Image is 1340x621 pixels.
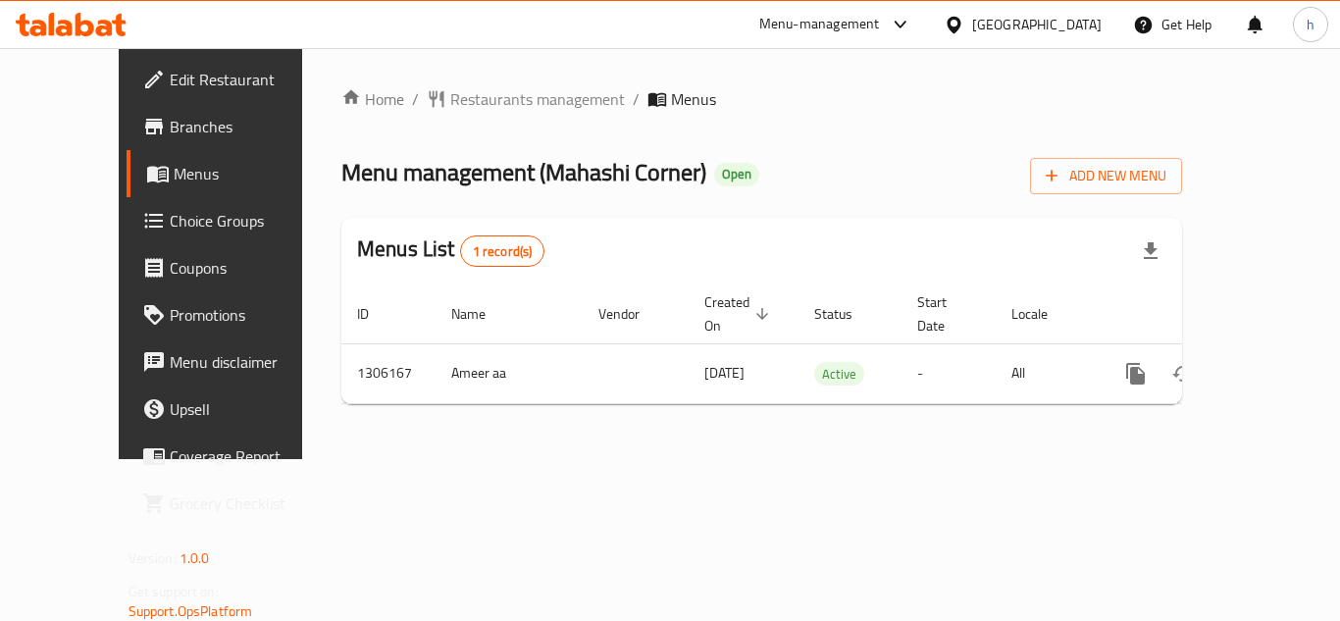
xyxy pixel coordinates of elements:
[1160,350,1207,397] button: Change Status
[127,56,342,103] a: Edit Restaurant
[671,87,716,111] span: Menus
[972,14,1102,35] div: [GEOGRAPHIC_DATA]
[170,209,327,233] span: Choice Groups
[996,343,1097,403] td: All
[1097,285,1316,344] th: Actions
[127,433,342,480] a: Coverage Report
[902,343,996,403] td: -
[1011,302,1073,326] span: Locale
[129,545,177,571] span: Version:
[759,13,880,36] div: Menu-management
[129,579,219,604] span: Get support on:
[170,256,327,280] span: Coupons
[814,362,864,386] div: Active
[450,87,625,111] span: Restaurants management
[170,397,327,421] span: Upsell
[461,242,544,261] span: 1 record(s)
[174,162,327,185] span: Menus
[714,163,759,186] div: Open
[1127,228,1174,275] div: Export file
[1046,164,1166,188] span: Add New Menu
[170,68,327,91] span: Edit Restaurant
[341,343,436,403] td: 1306167
[704,360,745,386] span: [DATE]
[341,87,1182,111] nav: breadcrumb
[814,302,878,326] span: Status
[357,234,544,267] h2: Menus List
[127,386,342,433] a: Upsell
[170,492,327,515] span: Grocery Checklist
[170,115,327,138] span: Branches
[412,87,419,111] li: /
[1307,14,1314,35] span: h
[127,291,342,338] a: Promotions
[460,235,545,267] div: Total records count
[127,244,342,291] a: Coupons
[1030,158,1182,194] button: Add New Menu
[127,480,342,527] a: Grocery Checklist
[704,290,775,337] span: Created On
[1112,350,1160,397] button: more
[127,150,342,197] a: Menus
[170,350,327,374] span: Menu disclaimer
[170,303,327,327] span: Promotions
[127,197,342,244] a: Choice Groups
[917,290,972,337] span: Start Date
[436,343,583,403] td: Ameer aa
[180,545,210,571] span: 1.0.0
[814,363,864,386] span: Active
[598,302,665,326] span: Vendor
[170,444,327,468] span: Coverage Report
[427,87,625,111] a: Restaurants management
[633,87,640,111] li: /
[341,87,404,111] a: Home
[451,302,511,326] span: Name
[341,150,706,194] span: Menu management ( Mahashi Corner )
[357,302,394,326] span: ID
[341,285,1316,404] table: enhanced table
[127,103,342,150] a: Branches
[714,166,759,182] span: Open
[127,338,342,386] a: Menu disclaimer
